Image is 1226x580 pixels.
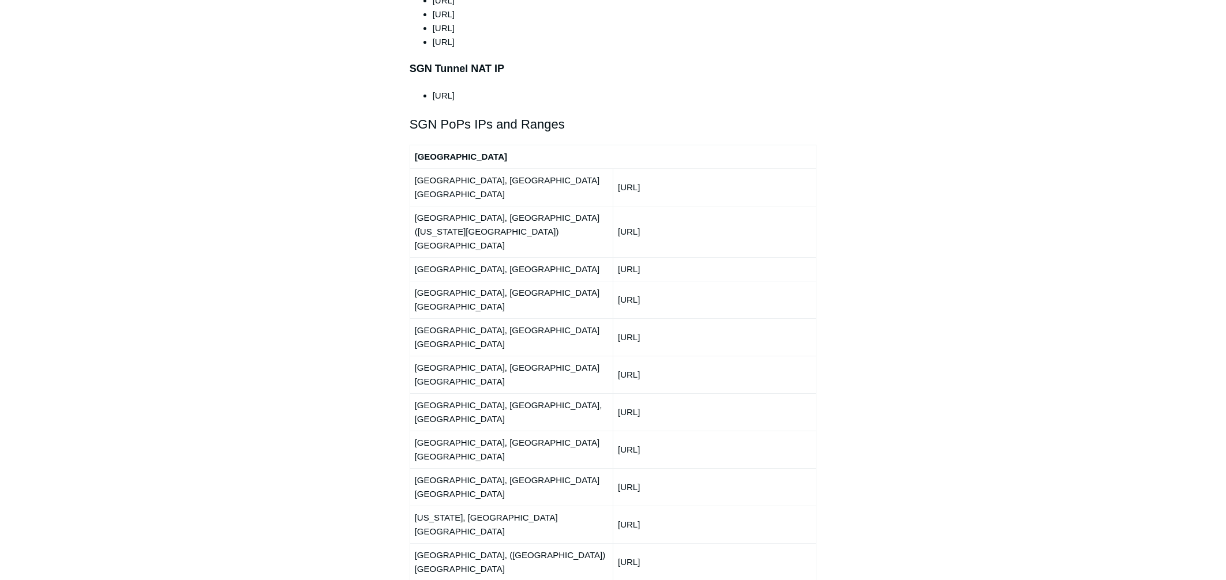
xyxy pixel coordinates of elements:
td: [URL] [613,168,816,206]
td: [GEOGRAPHIC_DATA], [GEOGRAPHIC_DATA] [GEOGRAPHIC_DATA] [410,168,613,206]
strong: [GEOGRAPHIC_DATA] [415,152,507,161]
h3: SGN Tunnel NAT IP [410,61,817,77]
td: [URL] [613,468,816,506]
span: [URL] [433,23,455,33]
td: [GEOGRAPHIC_DATA], [GEOGRAPHIC_DATA], [GEOGRAPHIC_DATA] [410,393,613,431]
td: [GEOGRAPHIC_DATA], [GEOGRAPHIC_DATA] [GEOGRAPHIC_DATA] [410,468,613,506]
td: [GEOGRAPHIC_DATA], [GEOGRAPHIC_DATA] [GEOGRAPHIC_DATA] [410,318,613,356]
li: [URL] [433,35,817,49]
td: [URL] [613,506,816,543]
td: [URL] [613,206,816,257]
td: [GEOGRAPHIC_DATA], [GEOGRAPHIC_DATA] ([US_STATE][GEOGRAPHIC_DATA]) [GEOGRAPHIC_DATA] [410,206,613,257]
td: [US_STATE], [GEOGRAPHIC_DATA] [GEOGRAPHIC_DATA] [410,506,613,543]
td: [GEOGRAPHIC_DATA], [GEOGRAPHIC_DATA] [410,257,613,281]
h2: SGN PoPs IPs and Ranges [410,114,817,134]
td: [URL] [613,281,816,318]
li: [URL] [433,89,817,103]
td: [URL] [613,356,816,393]
td: [URL] [613,318,816,356]
td: [GEOGRAPHIC_DATA], [GEOGRAPHIC_DATA] [GEOGRAPHIC_DATA] [410,356,613,393]
td: [URL] [613,393,816,431]
span: [URL] [433,9,455,19]
td: [GEOGRAPHIC_DATA], [GEOGRAPHIC_DATA] [GEOGRAPHIC_DATA] [410,431,613,468]
td: [GEOGRAPHIC_DATA], [GEOGRAPHIC_DATA] [GEOGRAPHIC_DATA] [410,281,613,318]
td: [URL] [613,257,816,281]
td: [URL] [613,431,816,468]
